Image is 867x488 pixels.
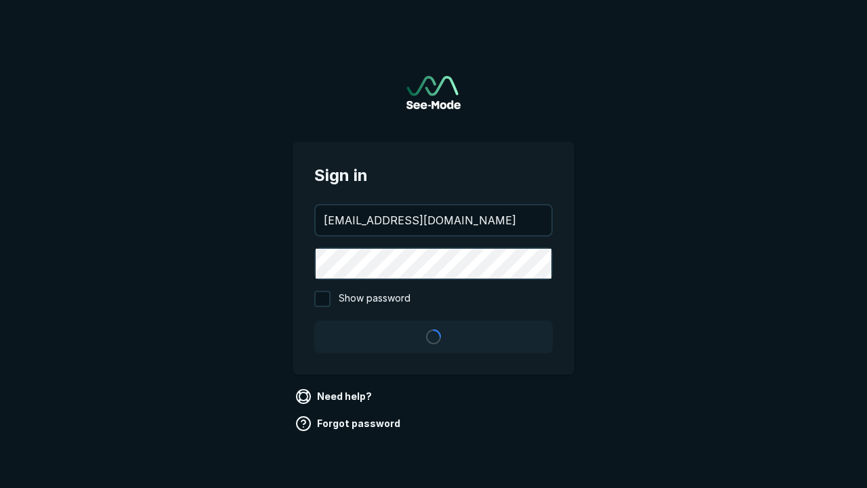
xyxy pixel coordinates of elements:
a: Need help? [293,386,377,407]
input: your@email.com [316,205,551,235]
a: Go to sign in [406,76,461,109]
img: See-Mode Logo [406,76,461,109]
span: Sign in [314,163,553,188]
a: Forgot password [293,413,406,434]
span: Show password [339,291,410,307]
